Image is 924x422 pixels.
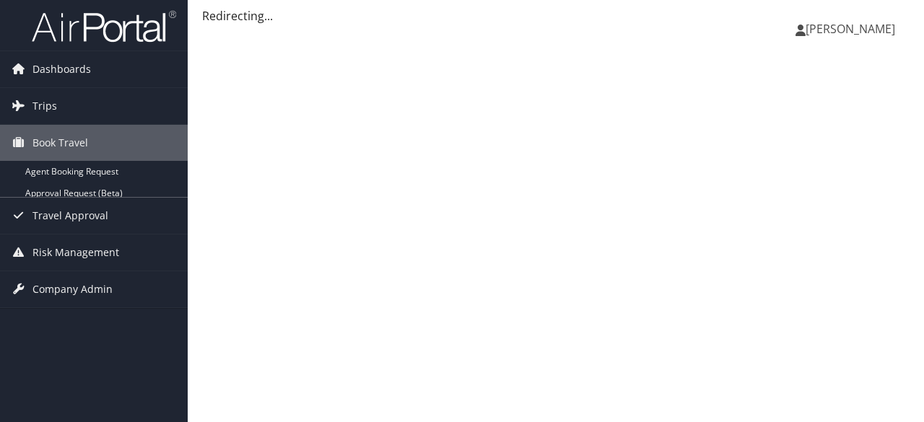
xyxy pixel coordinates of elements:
span: Risk Management [32,234,119,271]
img: airportal-logo.png [32,9,176,43]
span: Dashboards [32,51,91,87]
span: Book Travel [32,125,88,161]
span: Trips [32,88,57,124]
span: [PERSON_NAME] [806,21,895,37]
a: [PERSON_NAME] [796,7,910,50]
span: Travel Approval [32,198,108,234]
div: Redirecting... [202,7,910,25]
span: Company Admin [32,271,113,307]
